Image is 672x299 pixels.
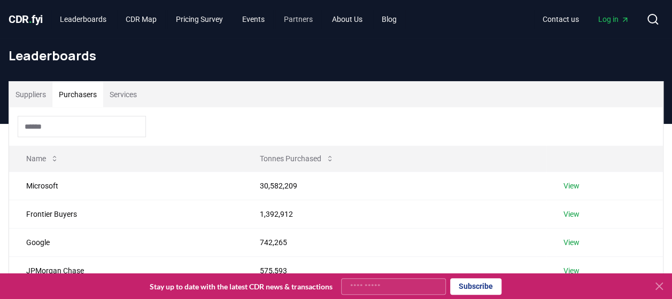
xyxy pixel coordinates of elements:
a: View [563,180,580,191]
span: . [29,13,32,26]
a: View [563,209,580,219]
a: About Us [323,10,371,29]
a: Events [234,10,273,29]
a: CDR.fyi [9,12,43,27]
button: Suppliers [9,82,52,107]
td: Frontier Buyers [9,200,243,228]
td: Google [9,228,243,256]
a: Log in [590,10,638,29]
a: CDR Map [117,10,165,29]
a: Contact us [534,10,588,29]
td: 575,593 [243,256,546,285]
a: Leaderboards [51,10,115,29]
button: Services [103,82,143,107]
h1: Leaderboards [9,47,663,64]
button: Purchasers [52,82,103,107]
span: Log in [598,14,629,25]
td: Microsoft [9,171,243,200]
td: 30,582,209 [243,171,546,200]
nav: Main [51,10,405,29]
a: Pricing Survey [167,10,231,29]
a: View [563,237,580,248]
button: Tonnes Purchased [251,148,343,169]
td: 1,392,912 [243,200,546,228]
a: Partners [275,10,321,29]
a: View [563,265,580,276]
button: Name [18,148,67,169]
td: JPMorgan Chase [9,256,243,285]
nav: Main [534,10,638,29]
td: 742,265 [243,228,546,256]
span: CDR fyi [9,13,43,26]
a: Blog [373,10,405,29]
